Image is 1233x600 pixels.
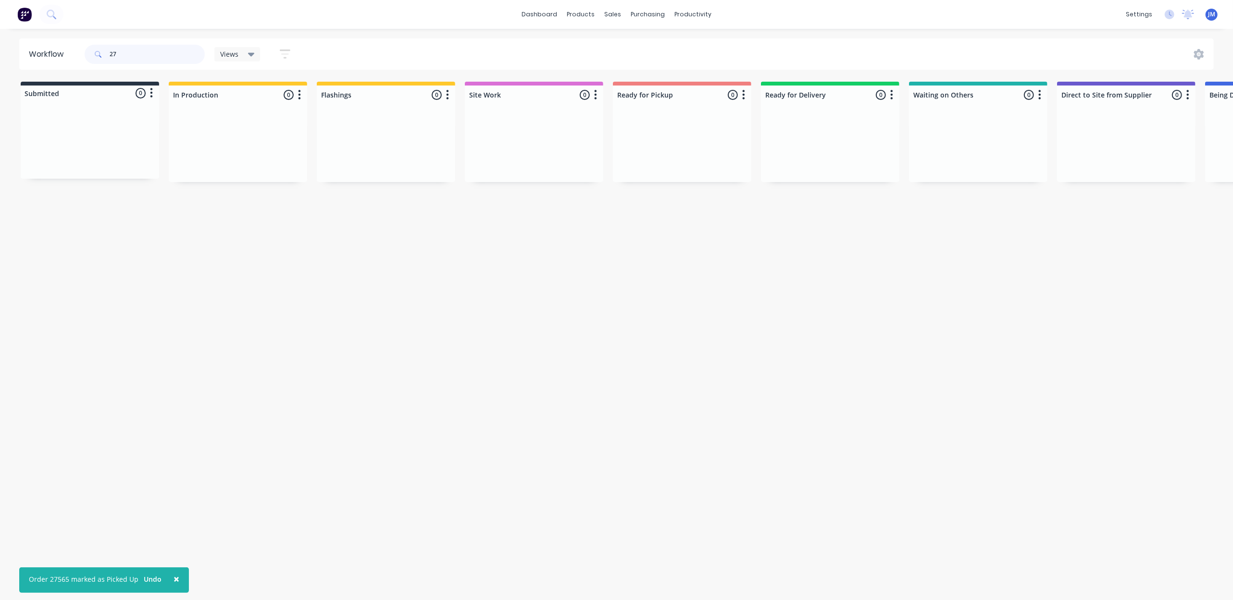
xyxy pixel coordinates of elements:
div: Workflow [29,49,68,60]
div: Order 27565 marked as Picked Up [29,574,138,584]
button: Undo [138,572,167,587]
div: purchasing [626,7,670,22]
span: JM [1208,10,1215,19]
img: Factory [17,7,32,22]
div: products [562,7,599,22]
div: productivity [670,7,716,22]
span: × [174,572,179,586]
div: settings [1121,7,1157,22]
div: sales [599,7,626,22]
button: Close [164,567,189,590]
span: Views [220,49,238,59]
a: dashboard [517,7,562,22]
input: Search for orders... [110,45,205,64]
